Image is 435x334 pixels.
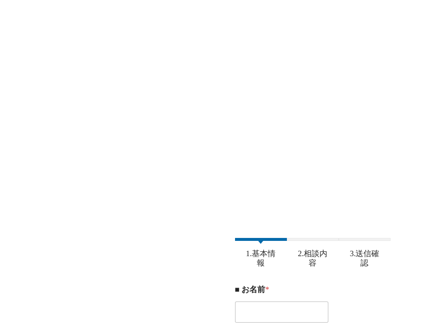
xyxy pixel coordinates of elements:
[287,249,339,267] span: 2.相談内容
[235,285,391,294] label: ■ お名前
[339,249,391,267] span: 3.送信確認
[287,238,339,241] span: 2
[235,238,287,241] span: 1
[339,238,391,241] span: 3
[235,249,287,267] span: 1.基本情報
